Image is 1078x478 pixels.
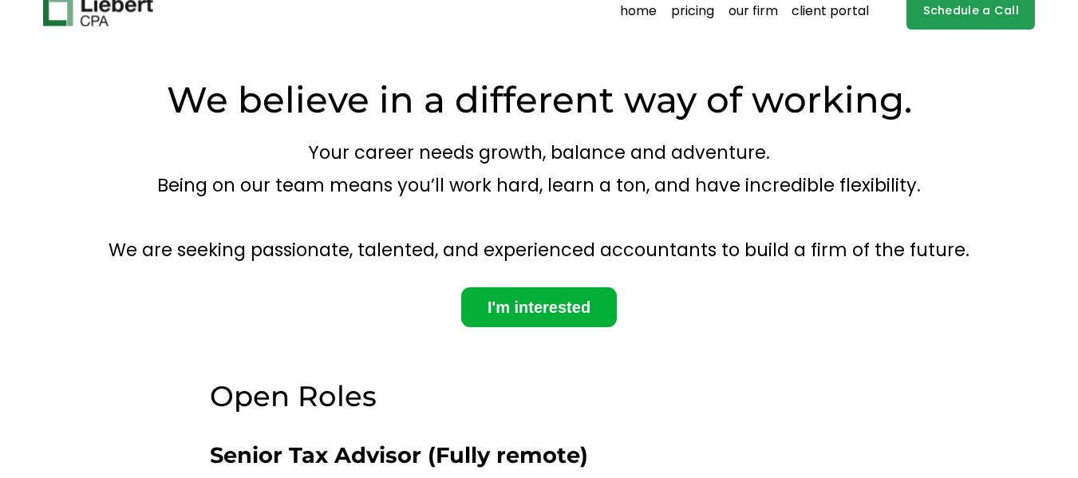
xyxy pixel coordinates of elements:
h3: Open Roles [210,377,868,415]
strong: Senior Tax Advisor (Fully remote) [210,442,588,468]
p: Your career needs growth, balance and adventure. Being on our team means you’ll work hard, learn ... [43,136,1035,266]
h2: We believe in a different way of working. [43,77,1035,124]
a: I'm interested [461,287,617,327]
